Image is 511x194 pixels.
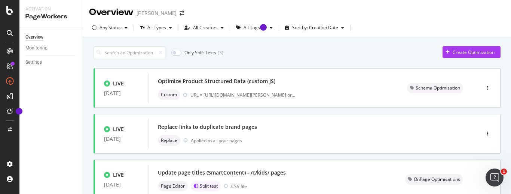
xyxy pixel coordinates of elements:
[161,93,177,97] span: Custom
[161,184,185,188] span: Page Editor
[137,22,175,34] button: All Types
[25,12,77,21] div: PageWorkers
[191,137,242,144] div: Applied to all your pages
[158,90,180,100] div: neutral label
[180,10,184,16] div: arrow-right-arrow-left
[260,24,267,31] div: Tooltip anchor
[147,25,166,30] div: All Types
[414,177,460,182] span: OnPage Optimisations
[184,49,216,56] div: Only Split Tests
[233,22,276,34] button: All TagsTooltip anchor
[25,33,43,41] div: Overview
[218,49,223,56] div: ( 3 )
[100,25,122,30] div: Any Status
[407,83,463,93] div: neutral label
[501,169,507,175] span: 1
[181,22,227,34] button: All Creators
[25,58,42,66] div: Settings
[292,25,338,30] div: Sort by: Creation Date
[191,181,221,191] div: brand label
[25,33,77,41] a: Overview
[89,22,131,34] button: Any Status
[113,80,124,87] div: LIVE
[453,49,495,55] div: Create Optimization
[89,6,134,19] div: Overview
[231,183,247,190] div: CSV file
[158,78,275,85] div: Optimize Product Structured Data (custom JS)
[158,181,188,191] div: neutral label
[16,108,22,115] div: Tooltip anchor
[200,184,218,188] span: Split test
[158,169,286,176] div: Update page titles (SmartContent) - /c/kids/ pages
[104,182,140,188] div: [DATE]
[405,174,463,185] div: neutral label
[113,125,124,133] div: LIVE
[25,58,77,66] a: Settings
[137,9,177,17] div: [PERSON_NAME]
[94,46,165,59] input: Search an Optimization
[158,135,180,146] div: neutral label
[25,44,48,52] div: Monitoring
[190,92,295,98] div: URL = [URL][DOMAIN_NAME][PERSON_NAME] or
[244,25,267,30] div: All Tags
[193,25,218,30] div: All Creators
[25,6,77,12] div: Activation
[282,22,347,34] button: Sort by: Creation Date
[113,171,124,179] div: LIVE
[486,169,504,187] iframe: Intercom live chat
[104,136,140,142] div: [DATE]
[292,92,295,98] span: ...
[443,46,501,58] button: Create Optimization
[416,86,460,90] span: Schema Optimisation
[158,123,257,131] div: Replace links to duplicate brand pages
[104,90,140,96] div: [DATE]
[161,138,177,143] span: Replace
[25,44,77,52] a: Monitoring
